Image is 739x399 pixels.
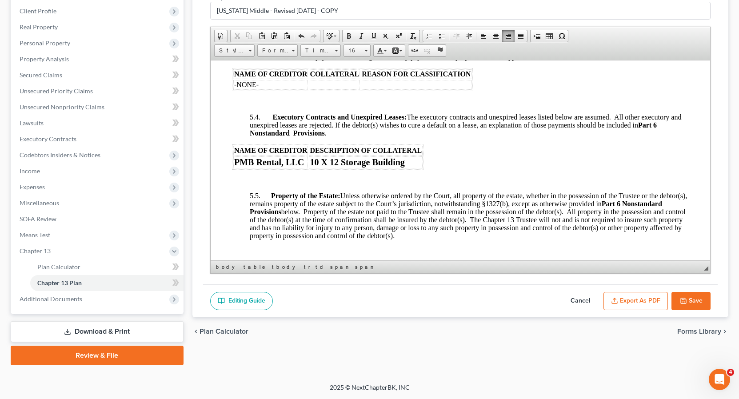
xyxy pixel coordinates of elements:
[215,30,227,42] a: Document Properties
[200,328,248,335] span: Plan Calculator
[268,30,280,42] a: Paste as plain text
[20,135,76,143] span: Executory Contracts
[214,263,241,271] a: body element
[20,231,50,239] span: Means Test
[18,20,69,28] img: logo
[37,263,80,271] span: Plan Calculator
[13,147,165,164] button: Search for help
[20,23,58,31] span: Real Property
[121,14,139,32] img: Profile image for Lindsey
[433,45,446,56] a: Anchor
[257,44,298,57] a: Format
[12,131,184,147] a: Executory Contracts
[374,45,389,56] a: Text Color
[18,78,160,93] p: How can we help?
[721,328,728,335] i: chevron_right
[20,183,45,191] span: Expenses
[295,30,308,42] a: Undo
[20,167,40,175] span: Income
[9,104,169,138] div: Send us a messageWe typically reply in a few hours
[314,263,328,271] a: td element
[30,259,184,275] a: Plan Calculator
[423,30,435,42] a: Insert/Remove Numbered List
[192,328,200,335] i: chevron_left
[18,172,149,181] div: Attorney's Disclosure of Compensation
[20,7,56,15] span: Client Profile
[214,44,255,57] a: Styles
[280,30,293,42] a: Paste from Word
[211,2,710,19] input: Enter name...
[12,211,184,227] a: SOFA Review
[603,292,668,311] button: Export as PDF
[59,277,118,313] button: Messages
[153,14,169,30] div: Close
[502,30,515,42] a: Align Right
[368,30,380,42] a: Underline
[211,60,710,260] iframe: Rich Text Editor, document-ckeditor
[210,292,273,311] a: Editing Guide
[116,383,623,399] div: 2025 © NextChapterBK, INC
[344,45,362,56] span: 16
[555,30,568,42] a: Insert Special Character
[20,87,93,95] span: Unsecured Priority Claims
[18,151,72,160] span: Search for help
[18,121,148,131] div: We typically reply in a few hours
[11,321,184,342] a: Download & Print
[141,299,155,306] span: Help
[20,71,62,79] span: Secured Claims
[477,30,490,42] a: Align Left
[231,30,243,42] a: Cut
[408,45,421,56] a: Link
[727,369,734,376] span: 4
[87,14,105,32] img: Profile image for Katie
[243,30,256,42] a: Copy
[490,30,502,42] a: Center
[392,30,405,42] a: Superscript
[13,168,165,184] div: Attorney's Disclosure of Compensation
[20,55,69,63] span: Property Analysis
[543,30,555,42] a: Table
[20,39,70,47] span: Personal Property
[20,247,51,255] span: Chapter 13
[380,30,392,42] a: Subscript
[20,215,56,223] span: SOFA Review
[407,30,419,42] a: Remove Format
[256,30,268,42] a: Paste
[709,369,730,390] iframe: Intercom live chat
[343,30,355,42] a: Bold
[355,30,368,42] a: Italic
[18,63,160,78] p: Hi there!
[463,30,475,42] a: Increase Indent
[215,45,246,56] span: Styles
[12,115,184,131] a: Lawsuits
[104,14,122,32] img: Profile image for Emma
[515,30,527,42] a: Justify
[13,184,165,210] div: Statement of Financial Affairs - Payments Made in the Last 90 days
[20,295,82,303] span: Additional Documents
[561,292,600,311] button: Cancel
[13,227,165,243] div: Import and Export Claims
[308,30,320,42] a: Redo
[353,263,377,271] a: span element
[677,328,728,335] button: Forms Library chevron_right
[242,263,269,271] a: table element
[74,299,104,306] span: Messages
[20,119,44,127] span: Lawsuits
[18,230,149,239] div: Import and Export Claims
[119,277,178,313] button: Help
[300,44,341,57] a: Times New Roman
[13,210,165,227] div: Amendments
